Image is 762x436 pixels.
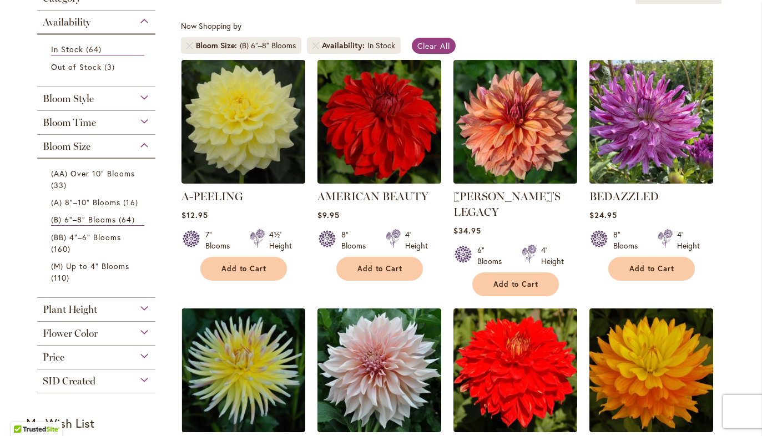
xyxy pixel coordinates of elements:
[51,168,145,191] a: (AA) Over 10" Blooms 33
[186,42,193,49] a: Remove Bloom Size (B) 6"–8" Blooms
[8,397,39,428] iframe: Launch Accessibility Center
[51,196,145,208] a: (A) 8"–10" Blooms 16
[453,308,577,432] img: CALIENTE
[43,93,94,105] span: Bloom Style
[367,40,395,51] div: In Stock
[181,190,243,203] a: A-PEELING
[26,415,94,431] strong: My Wish List
[123,196,140,208] span: 16
[181,308,305,432] img: CABANA BANANA
[43,351,64,363] span: Price
[86,43,104,55] span: 64
[200,257,287,281] button: Add to Cart
[453,225,481,236] span: $34.95
[221,264,267,273] span: Add to Cart
[317,210,340,220] span: $9.95
[541,245,564,267] div: 4' Height
[51,214,117,225] span: (B) 6"–8" Blooms
[417,40,450,51] span: Clear All
[240,40,296,51] div: (B) 6"–8" Blooms
[51,61,145,73] a: Out of Stock 3
[589,308,713,432] img: CANDLELIGHT
[51,44,83,54] span: In Stock
[43,327,98,339] span: Flower Color
[43,375,95,387] span: SID Created
[589,424,713,434] a: CANDLELIGHT
[51,243,73,255] span: 160
[51,231,145,255] a: (BB) 4"–6" Blooms 160
[43,116,96,129] span: Bloom Time
[51,62,102,72] span: Out of Stock
[51,179,69,191] span: 33
[472,272,559,296] button: Add to Cart
[341,229,372,251] div: 8" Blooms
[589,190,659,203] a: BEDAZZLED
[181,21,241,31] span: Now Shopping by
[405,229,428,251] div: 4' Height
[589,175,713,186] a: Bedazzled
[453,424,577,434] a: CALIENTE
[119,214,137,225] span: 64
[43,16,90,28] span: Availability
[589,210,617,220] span: $24.95
[181,424,305,434] a: CABANA BANANA
[477,245,508,267] div: 6" Blooms
[51,261,130,271] span: (M) Up to 4" Blooms
[51,272,72,283] span: 110
[181,60,305,184] img: A-Peeling
[317,175,441,186] a: AMERICAN BEAUTY
[269,229,292,251] div: 4½' Height
[317,60,441,184] img: AMERICAN BEAUTY
[181,210,208,220] span: $12.95
[317,424,441,434] a: Café Au Lait
[104,61,118,73] span: 3
[608,257,695,281] button: Add to Cart
[51,168,135,179] span: (AA) Over 10" Blooms
[453,175,577,186] a: Andy's Legacy
[336,257,423,281] button: Add to Cart
[453,190,561,219] a: [PERSON_NAME]'S LEGACY
[589,60,713,184] img: Bedazzled
[493,280,539,289] span: Add to Cart
[51,214,145,226] a: (B) 6"–8" Blooms 64
[613,229,644,251] div: 8" Blooms
[317,190,428,203] a: AMERICAN BEAUTY
[677,229,700,251] div: 4' Height
[629,264,675,273] span: Add to Cart
[51,197,121,207] span: (A) 8"–10" Blooms
[412,38,456,54] a: Clear All
[205,229,236,251] div: 7" Blooms
[453,60,577,184] img: Andy's Legacy
[196,40,240,51] span: Bloom Size
[312,42,319,49] a: Remove Availability In Stock
[43,140,90,153] span: Bloom Size
[181,175,305,186] a: A-Peeling
[51,232,122,242] span: (BB) 4"–6" Blooms
[51,43,145,55] a: In Stock 64
[357,264,403,273] span: Add to Cart
[51,260,145,283] a: (M) Up to 4" Blooms 110
[317,308,441,432] img: Café Au Lait
[43,303,97,316] span: Plant Height
[322,40,367,51] span: Availability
